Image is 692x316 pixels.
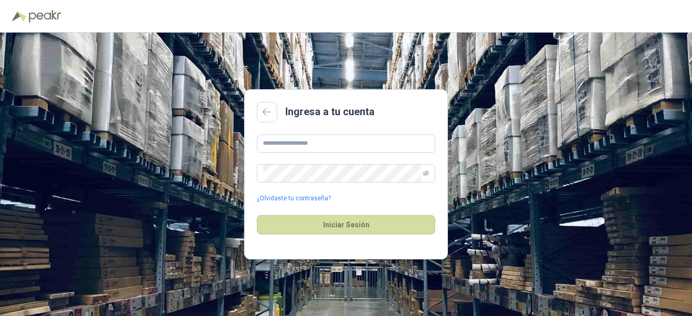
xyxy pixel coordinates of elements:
a: ¿Olvidaste tu contraseña? [257,194,331,203]
img: Peakr [29,10,61,22]
h2: Ingresa a tu cuenta [285,104,375,120]
span: eye-invisible [423,170,429,176]
img: Logo [12,11,26,21]
button: Iniciar Sesión [257,215,435,234]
